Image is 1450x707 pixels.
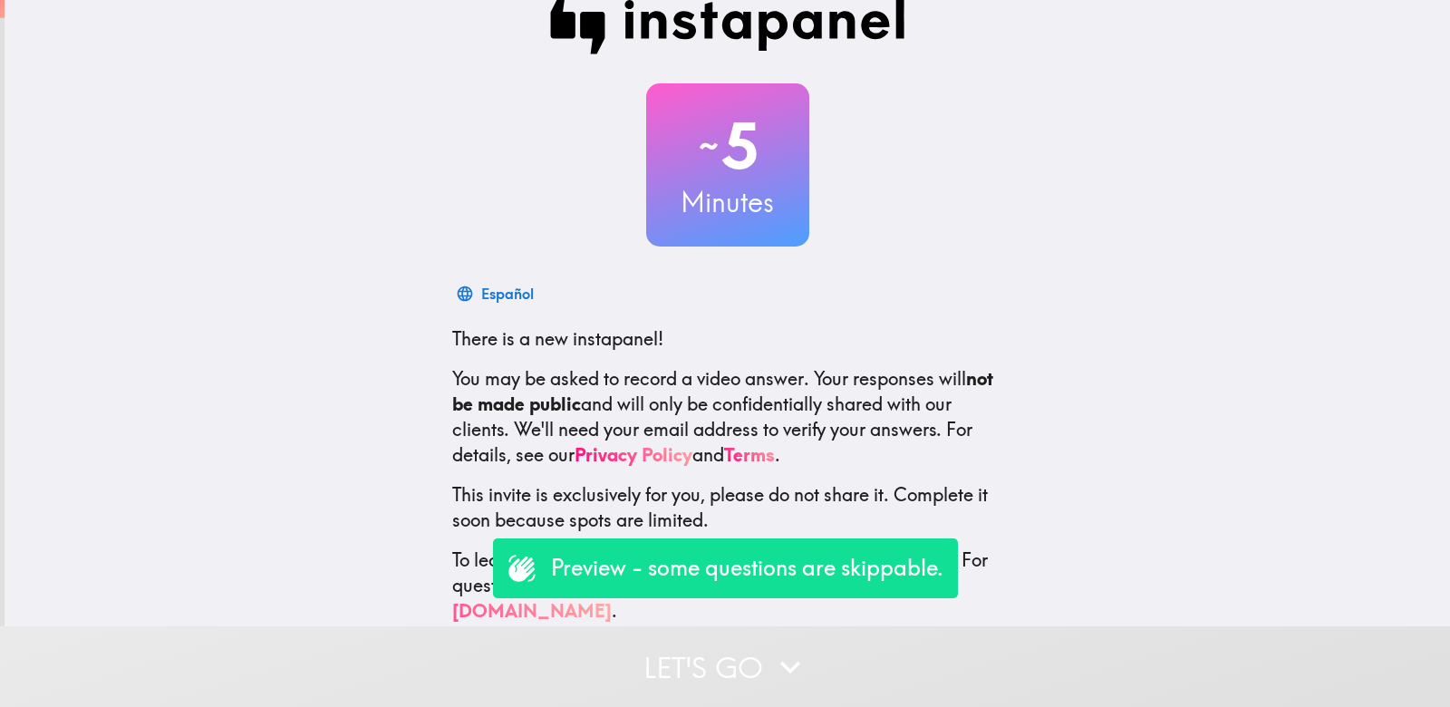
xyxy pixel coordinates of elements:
[452,547,1003,624] p: To learn more about Instapanel, check out . For questions or help, email us at .
[724,443,775,466] a: Terms
[646,183,809,221] h3: Minutes
[452,482,1003,533] p: This invite is exclusively for you, please do not share it. Complete it soon because spots are li...
[452,327,663,350] span: There is a new instapanel!
[646,109,809,183] h2: 5
[696,119,721,173] span: ~
[452,367,993,415] b: not be made public
[452,574,850,622] a: [EMAIL_ADDRESS][DOMAIN_NAME]
[452,366,1003,468] p: You may be asked to record a video answer. Your responses will and will only be confidentially sh...
[575,443,692,466] a: Privacy Policy
[481,281,534,306] div: Español
[551,553,943,584] p: Preview - some questions are skippable.
[452,276,541,312] button: Español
